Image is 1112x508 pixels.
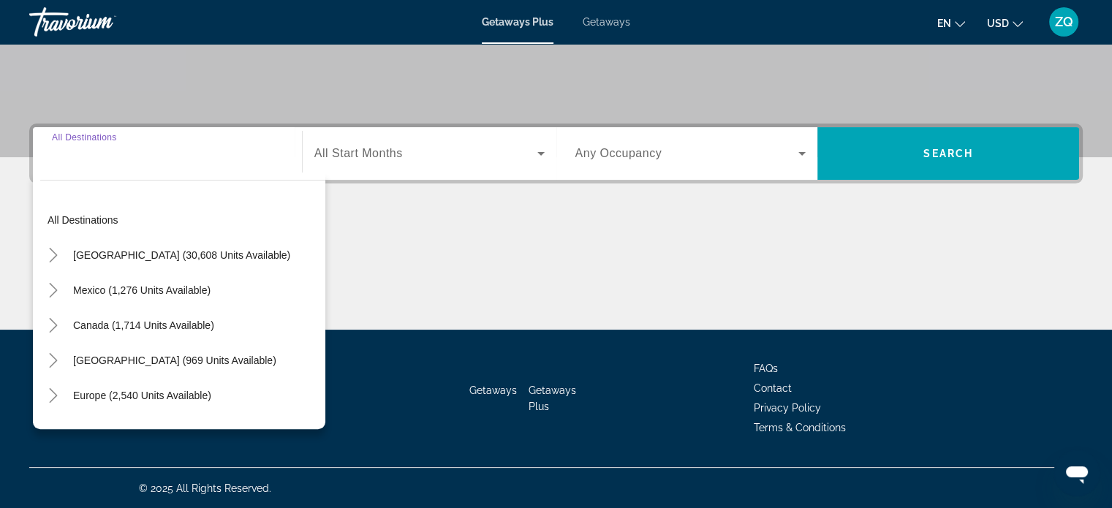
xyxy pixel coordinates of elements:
[40,418,66,444] button: Toggle Australia (211 units available)
[923,148,973,159] span: Search
[1055,15,1073,29] span: ZQ
[66,312,222,338] button: Canada (1,714 units available)
[40,243,66,268] button: Toggle United States (30,608 units available)
[40,348,66,374] button: Toggle Caribbean & Atlantic Islands (969 units available)
[937,18,951,29] span: en
[73,319,214,331] span: Canada (1,714 units available)
[575,147,662,159] span: Any Occupancy
[1054,450,1100,496] iframe: Button to launch messaging window
[469,384,517,396] a: Getaways
[73,390,211,401] span: Europe (2,540 units available)
[29,3,175,41] a: Travorium
[73,355,276,366] span: [GEOGRAPHIC_DATA] (969 units available)
[987,12,1023,34] button: Change currency
[754,402,821,414] a: Privacy Policy
[754,363,778,374] a: FAQs
[48,214,118,226] span: All destinations
[66,277,218,303] button: Mexico (1,276 units available)
[66,242,298,268] button: [GEOGRAPHIC_DATA] (30,608 units available)
[40,313,66,338] button: Toggle Canada (1,714 units available)
[40,278,66,303] button: Toggle Mexico (1,276 units available)
[1045,7,1083,37] button: User Menu
[73,249,290,261] span: [GEOGRAPHIC_DATA] (30,608 units available)
[937,12,965,34] button: Change language
[817,127,1079,180] button: Search
[529,384,576,412] a: Getaways Plus
[583,16,630,28] a: Getaways
[754,382,792,394] a: Contact
[40,383,66,409] button: Toggle Europe (2,540 units available)
[139,482,271,494] span: © 2025 All Rights Reserved.
[33,127,1079,180] div: Search widget
[754,422,846,433] a: Terms & Conditions
[987,18,1009,29] span: USD
[66,382,219,409] button: Europe (2,540 units available)
[73,284,211,296] span: Mexico (1,276 units available)
[52,132,117,142] span: All Destinations
[482,16,553,28] a: Getaways Plus
[66,417,284,444] button: [GEOGRAPHIC_DATA] (211 units available)
[40,207,325,233] button: All destinations
[314,147,403,159] span: All Start Months
[66,347,284,374] button: [GEOGRAPHIC_DATA] (969 units available)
